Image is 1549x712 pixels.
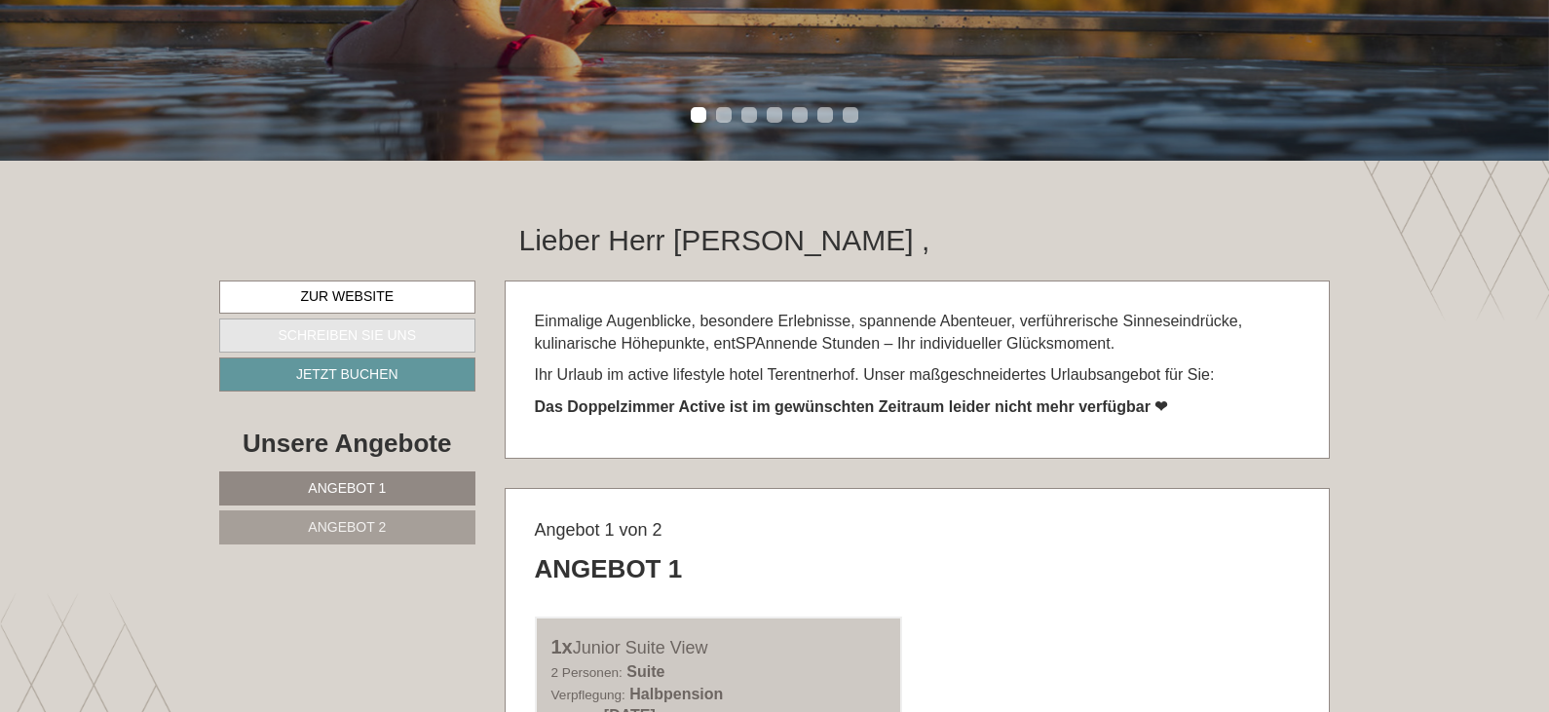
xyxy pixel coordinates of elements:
div: Angebot 1 [535,551,683,587]
a: Schreiben Sie uns [219,319,475,353]
h1: Lieber Herr [PERSON_NAME] , [519,224,930,256]
b: Halbpension [629,686,723,702]
div: Unsere Angebote [219,426,475,462]
div: Junior Suite View [551,633,887,661]
b: Suite [626,663,664,680]
strong: Das Doppelzimmer Active ist im gewünschten Zeitraum leider nicht mehr verfügbar ❤ [535,398,1168,415]
a: Jetzt buchen [219,357,475,392]
span: Angebot 1 von 2 [535,520,662,540]
a: Zur Website [219,281,475,314]
small: 2 Personen: [551,665,623,680]
b: 1x [551,636,573,657]
p: Ihr Urlaub im active lifestyle hotel Terentnerhof. Unser maßgeschneidertes Urlaubsangebot für Sie: [535,364,1301,387]
p: Einmalige Augenblicke, besondere Erlebnisse, spannende Abenteuer, verführerische Sinneseindrücke,... [535,311,1301,356]
small: Verpflegung: [551,688,625,702]
span: Angebot 2 [308,519,386,535]
span: Angebot 1 [308,480,386,496]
